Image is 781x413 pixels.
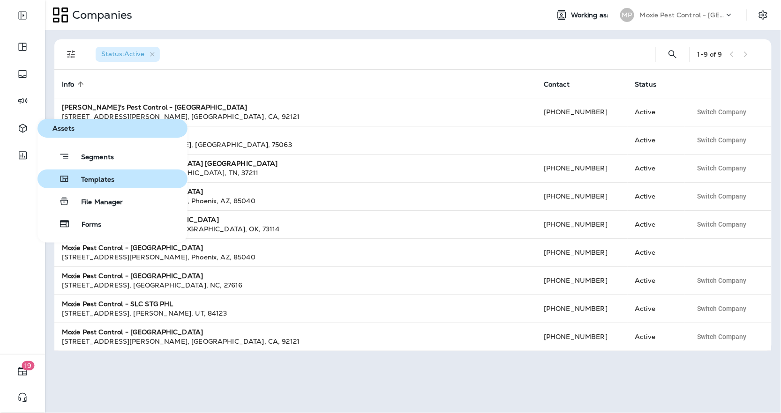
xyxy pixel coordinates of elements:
button: Expand Sidebar [9,6,36,25]
td: [PHONE_NUMBER] [536,98,627,126]
span: 19 [22,361,35,370]
td: [PHONE_NUMBER] [536,154,627,182]
button: Settings [755,7,772,23]
span: Switch Company [698,137,747,143]
span: Info [62,81,75,88]
span: Switch Company [698,305,747,312]
div: 1 - 9 of 9 [698,51,722,58]
span: Forms [70,221,102,229]
button: Forms [38,214,188,233]
span: Segments [70,153,114,162]
span: Switch Company [698,109,747,115]
button: Segments [38,147,188,166]
p: Companies [68,8,132,22]
button: Assets [38,119,188,138]
button: Search Companies [663,45,682,64]
strong: [PERSON_NAME]'s Pest Control - [GEOGRAPHIC_DATA] [62,103,248,111]
div: [STREET_ADDRESS][PERSON_NAME] , [GEOGRAPHIC_DATA] , CA , 92121 [62,337,529,346]
span: Contact [544,81,570,88]
span: Switch Company [698,277,747,284]
span: Status : Active [101,50,144,58]
div: [GEOGRAPHIC_DATA] 510 , [GEOGRAPHIC_DATA] , TN , 37211 [62,168,529,177]
div: [STREET_ADDRESS] , [PERSON_NAME] , [GEOGRAPHIC_DATA] , 75063 [62,140,529,149]
div: [STREET_ADDRESS][PERSON_NAME] , Phoenix , AZ , 85040 [62,196,529,206]
span: Working as: [571,11,611,19]
div: [STREET_ADDRESS] , [US_STATE][GEOGRAPHIC_DATA] , OK , 73114 [62,224,529,234]
span: Templates [70,176,114,184]
td: [PHONE_NUMBER] [536,210,627,238]
td: Active [628,182,685,210]
div: [STREET_ADDRESS][PERSON_NAME] , [GEOGRAPHIC_DATA] , CA , 92121 [62,112,529,121]
button: Templates [38,170,188,188]
span: File Manager [70,198,123,207]
td: [PHONE_NUMBER] [536,182,627,210]
td: Active [628,266,685,295]
td: [PHONE_NUMBER] [536,295,627,323]
td: Active [628,98,685,126]
div: [STREET_ADDRESS][PERSON_NAME] , Phoenix , AZ , 85040 [62,252,529,262]
strong: Moxie Pest Control - [GEOGRAPHIC_DATA] [62,243,203,252]
td: [PHONE_NUMBER] [536,266,627,295]
strong: Moxie Pest Control - [GEOGRAPHIC_DATA] [62,328,203,336]
span: Switch Company [698,165,747,171]
button: Filters [62,45,81,64]
div: [STREET_ADDRESS] , [GEOGRAPHIC_DATA] , NC , 27616 [62,280,529,290]
td: Active [628,154,685,182]
button: File Manager [38,192,188,211]
td: Active [628,295,685,323]
span: Switch Company [698,333,747,340]
strong: Moxie Pest Control - [GEOGRAPHIC_DATA] [62,272,203,280]
div: MP [620,8,634,22]
td: Active [628,323,685,351]
p: Moxie Pest Control - [GEOGRAPHIC_DATA] [640,11,724,19]
div: [STREET_ADDRESS] , [PERSON_NAME] , UT , 84123 [62,309,529,318]
td: [PHONE_NUMBER] [536,323,627,351]
span: Status [635,81,657,88]
td: Active [628,238,685,266]
td: Active [628,210,685,238]
span: Assets [41,125,184,133]
strong: Moxie Pest Control - SLC STG PHL [62,300,173,308]
td: [PHONE_NUMBER] [536,238,627,266]
td: Active [628,126,685,154]
span: Switch Company [698,193,747,199]
span: Switch Company [698,221,747,228]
